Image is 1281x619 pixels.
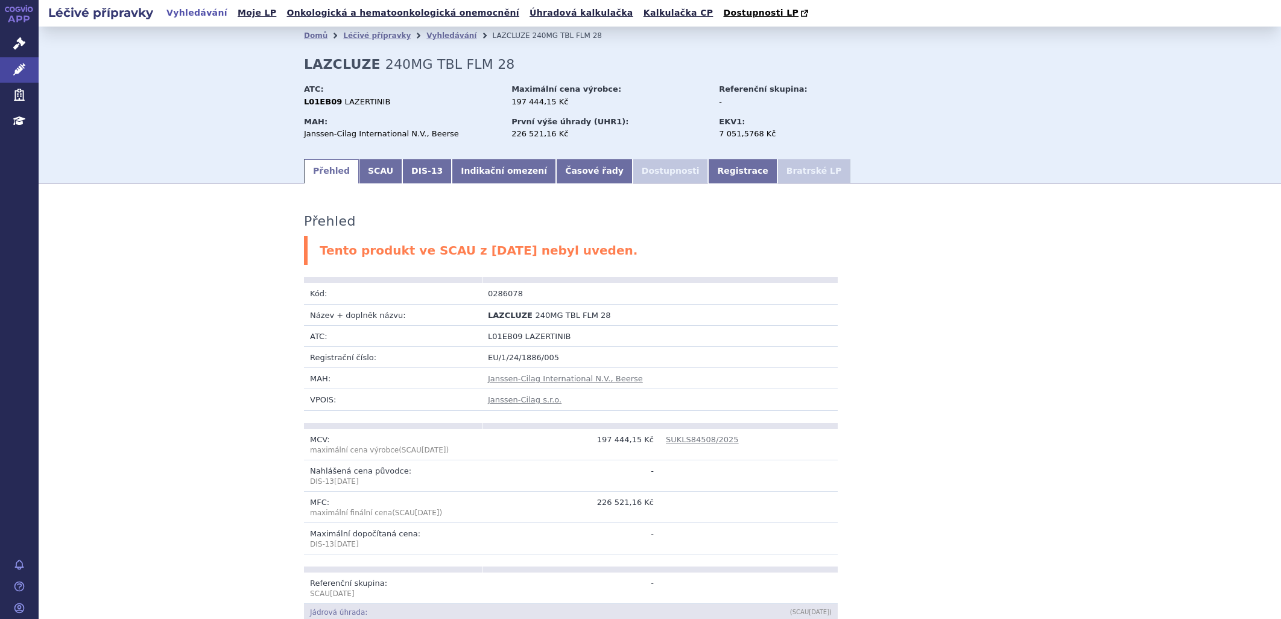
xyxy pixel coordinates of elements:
h2: Léčivé přípravky [39,4,163,21]
span: (SCAU ) [790,609,832,615]
td: MCV: [304,429,482,460]
a: Indikační omezení [452,159,556,183]
td: 197 444,15 Kč [482,429,660,460]
td: - [482,460,660,491]
span: [DATE] [330,589,355,598]
span: maximální cena výrobce [310,446,399,454]
td: Maximální dopočítaná cena: [304,522,482,554]
td: 226 521,16 Kč [482,491,660,522]
span: (SCAU ) [392,509,442,517]
a: Léčivé přípravky [343,31,411,40]
a: Vyhledávání [426,31,476,40]
h3: Přehled [304,214,356,229]
div: - [719,97,855,107]
td: MFC: [304,491,482,522]
span: [DATE] [422,446,446,454]
span: 240MG TBL FLM 28 [536,311,611,320]
td: Název + doplněk názvu: [304,304,482,325]
td: EU/1/24/1886/005 [482,347,838,368]
span: 240MG TBL FLM 28 [385,57,515,72]
a: Časové řady [556,159,633,183]
strong: L01EB09 [304,97,342,106]
p: DIS-13 [310,477,476,487]
a: Úhradová kalkulačka [526,5,637,21]
a: Janssen-Cilag International N.V., Beerse [488,374,643,383]
span: [DATE] [334,477,359,486]
p: SCAU [310,589,476,599]
strong: Referenční skupina: [719,84,807,94]
div: 197 444,15 Kč [511,97,707,107]
a: SCAU [359,159,402,183]
td: Referenční skupina: [304,573,482,604]
td: Registrační číslo: [304,347,482,368]
span: 240MG TBL FLM 28 [533,31,602,40]
a: Moje LP [234,5,280,21]
div: 226 521,16 Kč [511,129,707,139]
p: DIS-13 [310,539,476,550]
td: MAH: [304,368,482,389]
a: Přehled [304,159,359,183]
span: LAZCLUZE [492,31,530,40]
a: SUKLS84508/2025 [666,435,739,444]
div: Janssen-Cilag International N.V., Beerse [304,129,500,139]
p: maximální finální cena [310,508,476,518]
span: (SCAU ) [310,446,449,454]
span: Dostupnosti LP [723,8,799,17]
a: Vyhledávání [163,5,231,21]
span: [DATE] [334,540,359,548]
strong: EKV1: [719,117,745,126]
span: LAZERTINIB [525,332,571,341]
a: Janssen-Cilag s.r.o. [488,395,561,404]
a: Registrace [708,159,777,183]
td: Nahlášená cena původce: [304,460,482,491]
a: Onkologická a hematoonkologická onemocnění [283,5,523,21]
a: Domů [304,31,327,40]
td: - [482,573,660,604]
span: [DATE] [415,509,440,517]
td: VPOIS: [304,389,482,410]
td: ATC: [304,325,482,346]
span: L01EB09 [488,332,522,341]
td: Kód: [304,283,482,304]
div: 7 051,5768 Kč [719,129,855,139]
td: - [482,522,660,554]
a: DIS-13 [402,159,452,183]
strong: Maximální cena výrobce: [511,84,621,94]
span: [DATE] [809,609,829,615]
strong: První výše úhrady (UHR1): [511,117,628,126]
td: 0286078 [482,283,660,304]
a: Kalkulačka CP [640,5,717,21]
strong: MAH: [304,117,327,126]
span: LAZCLUZE [488,311,533,320]
strong: ATC: [304,84,324,94]
div: Tento produkt ve SCAU z [DATE] nebyl uveden. [304,236,1016,265]
strong: LAZCLUZE [304,57,381,72]
a: Dostupnosti LP [720,5,814,22]
span: LAZERTINIB [344,97,390,106]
